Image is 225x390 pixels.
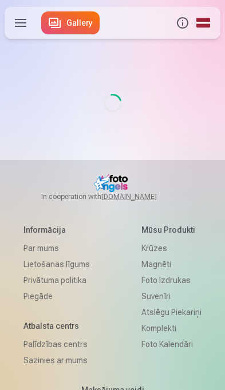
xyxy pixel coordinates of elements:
[23,224,90,236] h5: Informācija
[141,224,202,236] h5: Mūsu produkti
[23,256,90,272] a: Lietošanas līgums
[41,192,184,201] span: In cooperation with
[23,352,90,368] a: Sazinies ar mums
[141,336,202,352] a: Foto kalendāri
[193,7,214,39] a: Global
[141,320,202,336] a: Komplekti
[141,240,202,256] a: Krūzes
[101,192,184,201] a: [DOMAIN_NAME]
[141,256,202,272] a: Magnēti
[172,7,193,39] button: Info
[23,272,90,288] a: Privātuma politika
[141,288,202,304] a: Suvenīri
[23,336,90,352] a: Palīdzības centrs
[23,240,90,256] a: Par mums
[141,304,202,320] a: Atslēgu piekariņi
[41,11,100,34] a: Gallery
[23,288,90,304] a: Piegāde
[23,320,90,332] h5: Atbalsta centrs
[141,272,202,288] a: Foto izdrukas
